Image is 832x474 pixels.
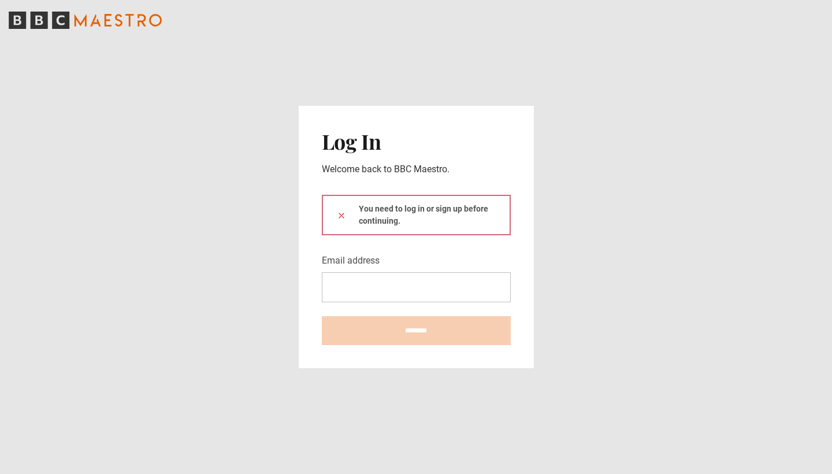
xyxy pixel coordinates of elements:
[322,162,511,176] p: Welcome back to BBC Maestro.
[322,129,511,153] h2: Log In
[322,195,511,235] div: You need to log in or sign up before continuing.
[9,12,162,29] svg: BBC Maestro
[322,254,380,268] label: Email address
